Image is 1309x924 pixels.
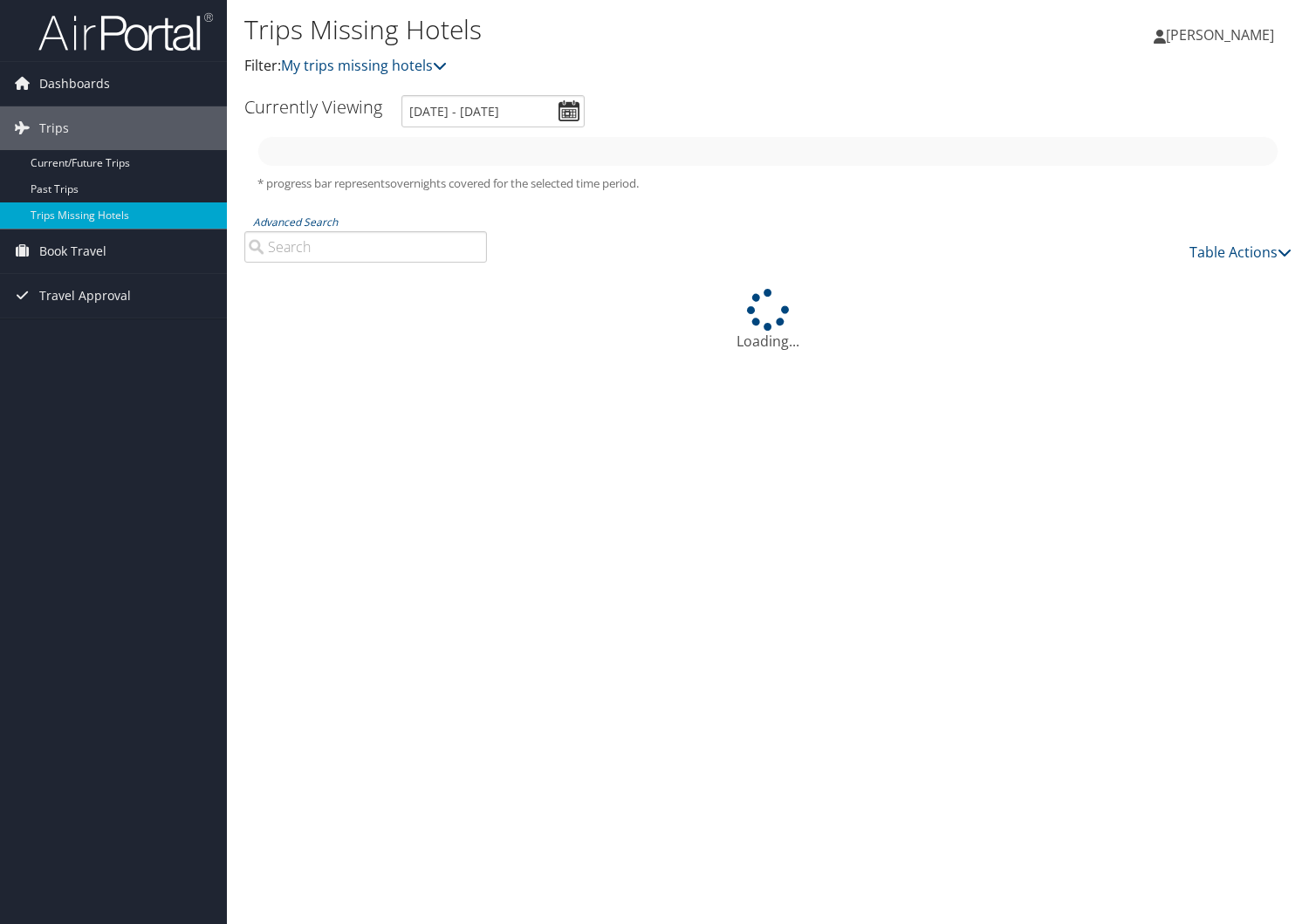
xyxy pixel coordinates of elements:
[1154,9,1292,61] a: [PERSON_NAME]
[253,215,338,229] a: Advanced Search
[39,229,106,273] span: Book Travel
[244,55,942,78] p: Filter:
[244,231,487,263] input: Advanced Search
[244,95,382,119] h3: Currently Viewing
[257,175,1278,192] h5: * progress bar represents overnights covered for the selected time period.
[39,62,110,106] span: Dashboards
[1166,25,1274,44] span: [PERSON_NAME]
[244,11,942,48] h1: Trips Missing Hotels
[281,56,447,75] a: My trips missing hotels
[401,95,585,127] input: [DATE] - [DATE]
[1189,243,1292,262] a: Table Actions
[244,289,1292,352] div: Loading...
[39,274,131,318] span: Travel Approval
[39,106,69,150] span: Trips
[38,11,213,52] img: airportal-logo.png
